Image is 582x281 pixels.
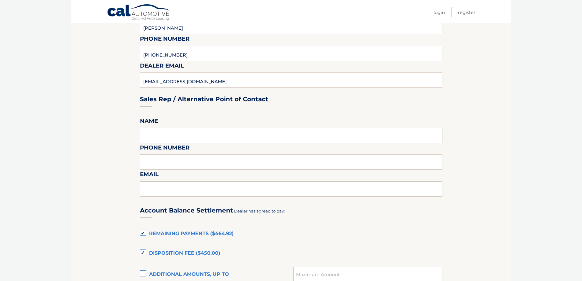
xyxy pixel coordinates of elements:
[140,116,158,128] label: Name
[140,170,159,181] label: Email
[140,143,190,154] label: Phone Number
[140,61,184,72] label: Dealer Email
[458,7,475,17] a: Register
[434,7,445,17] a: Login
[140,207,233,214] h3: Account Balance Settlement
[140,228,442,240] label: Remaining Payments ($464.92)
[107,4,171,22] a: Cal Automotive
[234,209,285,213] span: Dealer has agreed to pay:
[140,268,294,281] label: Additional amounts, up to
[140,95,268,103] h3: Sales Rep / Alternative Point of Contact
[140,247,442,260] label: Disposition Fee ($450.00)
[140,34,190,46] label: Phone Number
